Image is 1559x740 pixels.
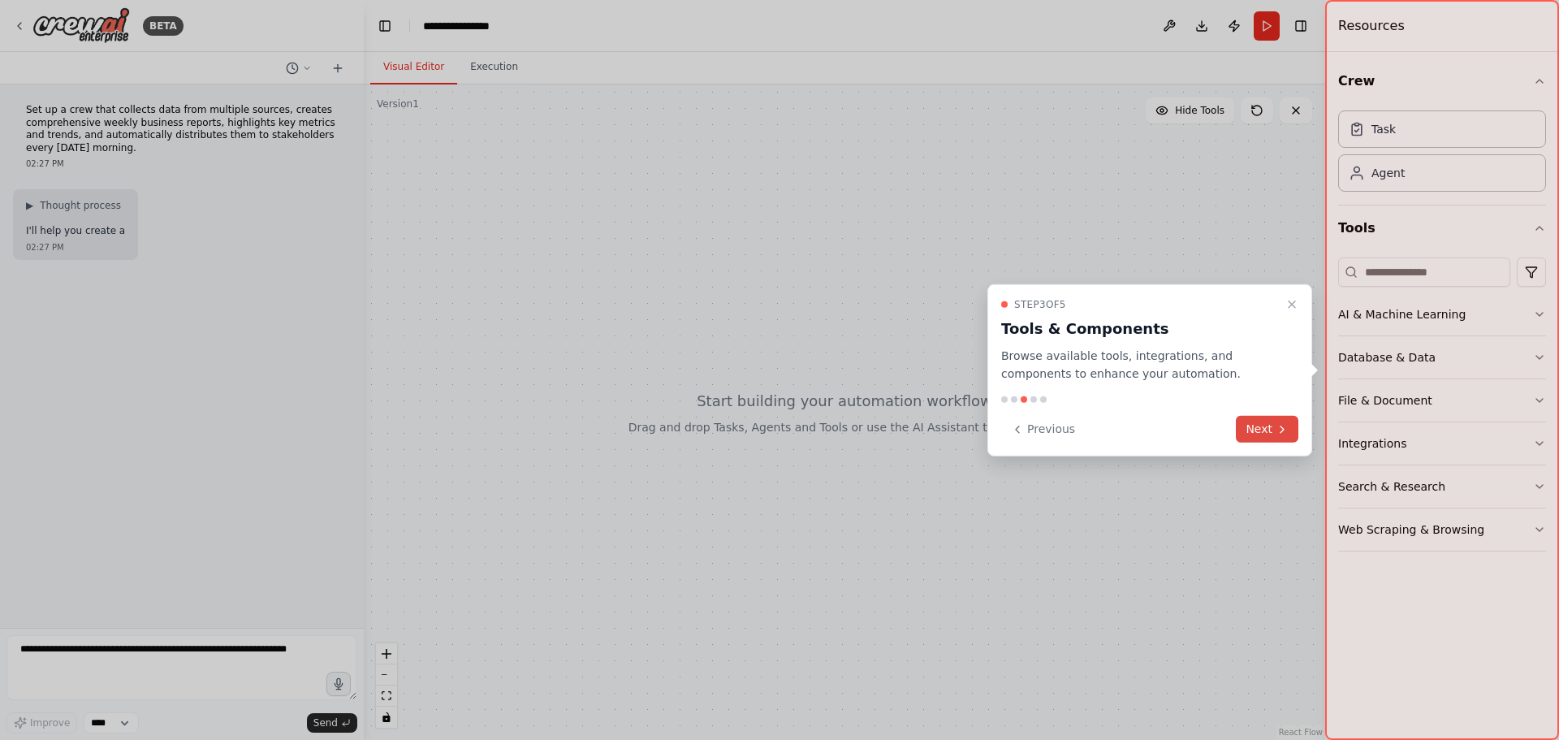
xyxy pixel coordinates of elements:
[1001,317,1279,340] h3: Tools & Components
[374,15,396,37] button: Hide left sidebar
[1236,416,1298,443] button: Next
[1014,297,1066,310] span: Step 3 of 5
[1001,346,1279,383] p: Browse available tools, integrations, and components to enhance your automation.
[1282,294,1302,314] button: Close walkthrough
[1001,416,1085,443] button: Previous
